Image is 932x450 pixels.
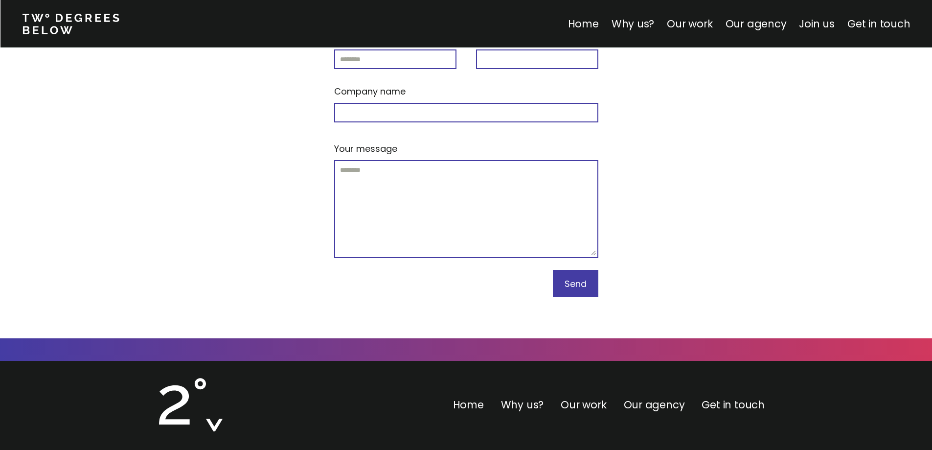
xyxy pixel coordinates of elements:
input: Company name [334,103,598,122]
a: Get in touch [847,17,910,31]
a: Our agency [725,17,786,31]
a: Join us [799,17,835,31]
a: Why us? [501,398,544,412]
a: Our work [561,398,606,412]
button: Send [553,270,598,297]
a: Our work [667,17,712,31]
p: Your message [334,142,397,155]
textarea: Your message [334,160,598,258]
a: Get in touch [702,398,764,412]
a: Home [568,17,598,31]
a: Our agency [624,398,685,412]
input: Phone number [476,49,598,69]
a: Home [453,398,484,412]
p: Company name [334,85,406,98]
input: Email [334,49,456,69]
span: Send [565,278,587,290]
a: Why us? [611,17,654,31]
